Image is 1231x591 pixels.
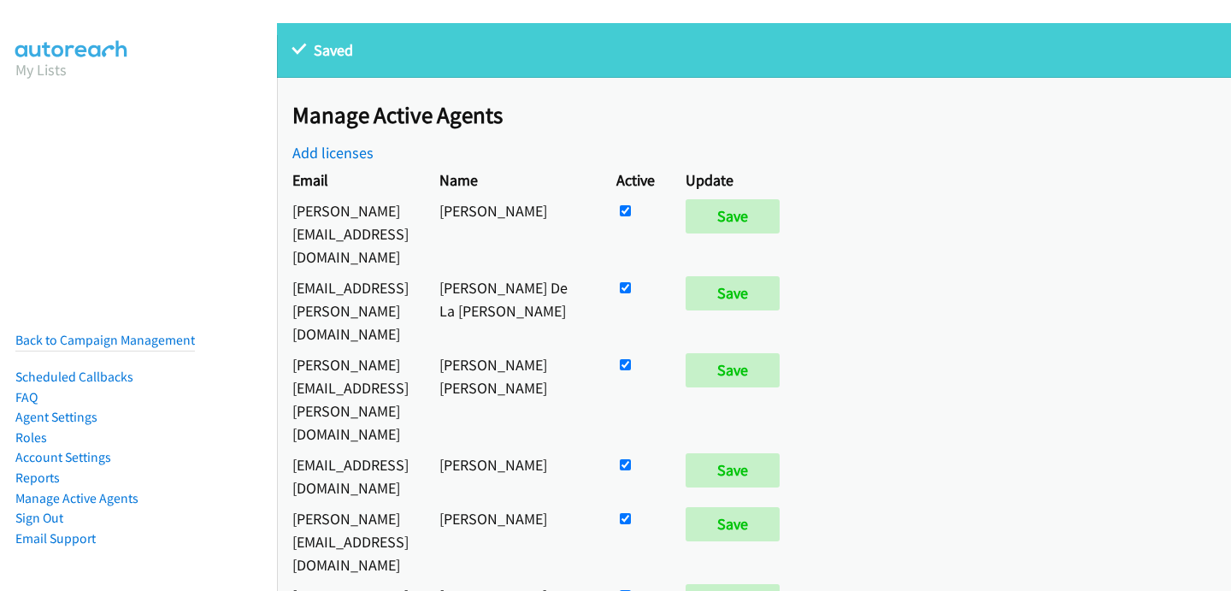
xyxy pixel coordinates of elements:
[15,389,38,405] a: FAQ
[15,449,111,465] a: Account Settings
[15,530,96,547] a: Email Support
[292,38,1216,62] p: Saved
[15,470,60,486] a: Reports
[277,195,424,272] td: [PERSON_NAME][EMAIL_ADDRESS][DOMAIN_NAME]
[292,143,374,163] a: Add licenses
[424,503,601,580] td: [PERSON_NAME]
[15,429,47,446] a: Roles
[15,332,195,348] a: Back to Campaign Management
[277,349,424,449] td: [PERSON_NAME][EMAIL_ADDRESS][PERSON_NAME][DOMAIN_NAME]
[15,409,97,425] a: Agent Settings
[686,199,780,233] input: Save
[686,276,780,310] input: Save
[424,349,601,449] td: [PERSON_NAME] [PERSON_NAME]
[15,369,133,385] a: Scheduled Callbacks
[277,503,424,580] td: [PERSON_NAME][EMAIL_ADDRESS][DOMAIN_NAME]
[277,449,424,503] td: [EMAIL_ADDRESS][DOMAIN_NAME]
[424,195,601,272] td: [PERSON_NAME]
[686,507,780,541] input: Save
[292,101,1231,130] h2: Manage Active Agents
[424,272,601,349] td: [PERSON_NAME] De La [PERSON_NAME]
[277,164,424,195] th: Email
[424,449,601,503] td: [PERSON_NAME]
[15,510,63,526] a: Sign Out
[686,353,780,387] input: Save
[15,60,67,80] a: My Lists
[670,164,803,195] th: Update
[15,490,138,506] a: Manage Active Agents
[277,272,424,349] td: [EMAIL_ADDRESS][PERSON_NAME][DOMAIN_NAME]
[601,164,670,195] th: Active
[686,453,780,488] input: Save
[424,164,601,195] th: Name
